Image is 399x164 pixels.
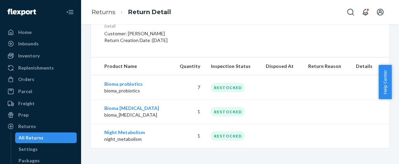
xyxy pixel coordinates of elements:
[260,57,302,75] th: Disposed At
[171,124,205,148] td: 1
[344,5,357,19] button: Open Search Box
[19,146,38,153] div: Settings
[4,110,77,120] a: Prep
[4,50,77,61] a: Inventory
[7,9,36,15] img: Flexport logo
[18,123,36,130] div: Returns
[18,65,54,71] div: Replenishments
[378,65,392,99] button: Help Center
[171,99,205,124] td: 1
[4,121,77,132] a: Returns
[205,57,260,75] th: Inspection Status
[4,63,77,73] a: Replenishments
[303,57,351,75] th: Return Reason
[63,5,77,19] button: Close Navigation
[4,74,77,85] a: Orders
[86,2,176,22] ol: breadcrumbs
[373,5,387,19] button: Open account menu
[211,107,245,116] div: RESTOCKED
[104,136,166,142] p: night_metabolism
[359,5,372,19] button: Open notifications
[128,8,171,16] a: Return Detail
[350,57,389,75] th: Details
[15,144,77,155] a: Settings
[4,98,77,109] a: Freight
[18,112,29,118] div: Prep
[211,83,245,92] div: RESTOCKED
[19,157,40,164] div: Packages
[104,23,271,29] dt: Detail
[104,87,166,94] p: bioma_probiotics
[19,134,43,141] div: All Returns
[4,86,77,97] a: Parcel
[92,8,115,16] a: Returns
[4,38,77,49] a: Inbounds
[104,37,271,44] p: Return Creation Date : [DATE]
[18,100,35,107] div: Freight
[15,132,77,143] a: All Returns
[104,30,271,37] p: Customer: [PERSON_NAME]
[4,27,77,38] a: Home
[104,105,159,111] a: Bioma [MEDICAL_DATA]
[104,112,166,118] p: bioma_[MEDICAL_DATA]
[104,129,145,135] a: Night Metabolism
[18,29,32,36] div: Home
[18,88,32,95] div: Parcel
[18,40,39,47] div: Inbounds
[18,76,34,83] div: Orders
[171,57,205,75] th: Quantity
[211,131,245,140] div: RESTOCKED
[171,75,205,100] td: 7
[18,52,40,59] div: Inventory
[91,57,171,75] th: Product Name
[104,81,143,87] a: Bioma probiotics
